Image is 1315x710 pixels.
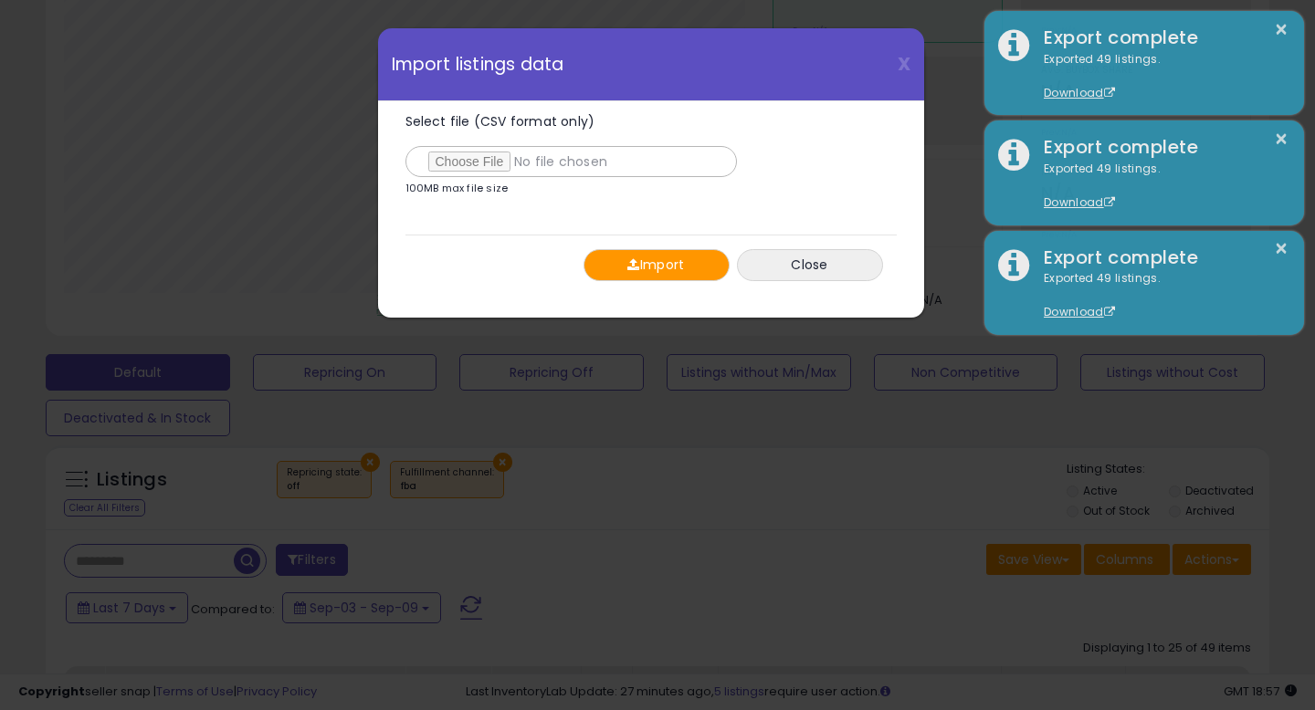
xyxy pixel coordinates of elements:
button: Close [737,249,883,281]
button: × [1274,128,1289,151]
span: X [898,51,910,77]
span: Import listings data [392,56,564,73]
a: Download [1044,85,1115,100]
p: 100MB max file size [405,183,509,193]
div: Exported 49 listings. [1030,161,1290,212]
button: Import [584,249,730,281]
div: Export complete [1030,25,1290,51]
div: Exported 49 listings. [1030,270,1290,321]
span: Select file (CSV format only) [405,112,595,131]
div: Export complete [1030,245,1290,271]
a: Download [1044,194,1115,210]
button: × [1274,237,1289,260]
a: Download [1044,304,1115,319]
div: Export complete [1030,134,1290,161]
button: × [1274,18,1289,41]
div: Exported 49 listings. [1030,51,1290,102]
